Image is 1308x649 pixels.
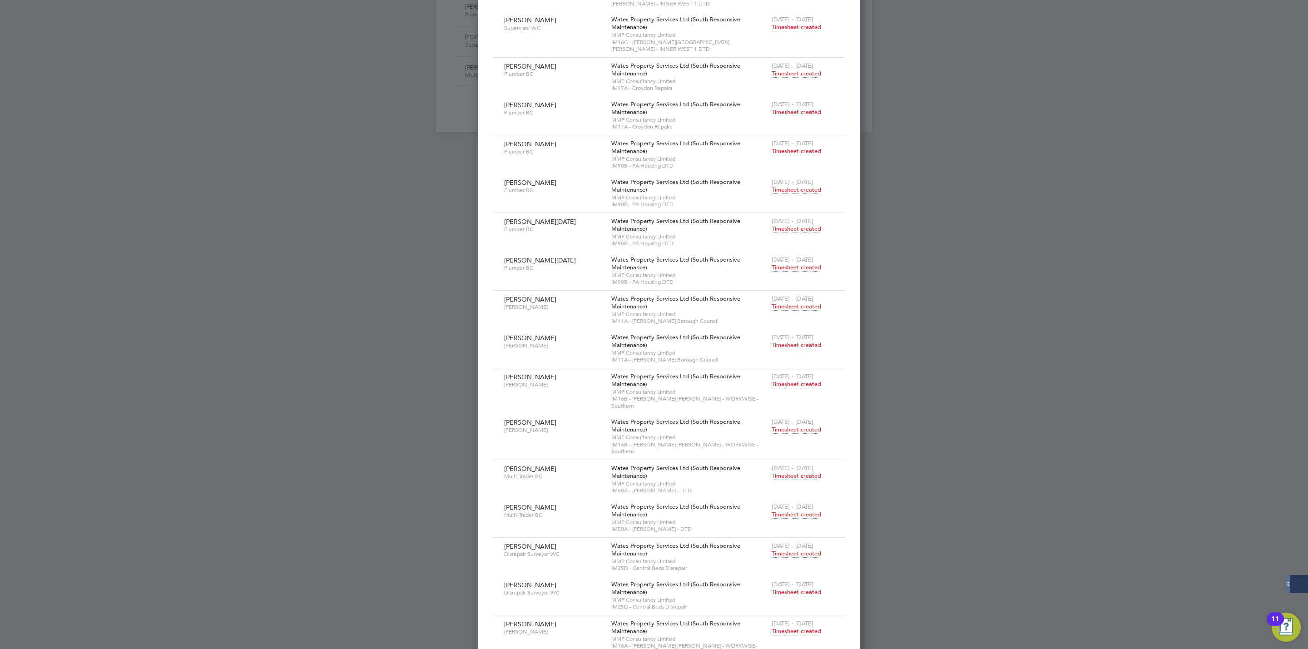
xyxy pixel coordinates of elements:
[611,295,740,310] span: Wates Property Services Ltd (South Responsive Maintenance)
[611,418,740,433] span: Wates Property Services Ltd (South Responsive Maintenance)
[504,226,604,233] span: Plumber BC
[772,542,813,550] span: [DATE] - [DATE]
[504,70,604,78] span: Plumber BC
[611,139,740,155] span: Wates Property Services Ltd (South Responsive Maintenance)
[611,62,740,77] span: Wates Property Services Ltd (South Responsive Maintenance)
[611,116,767,124] span: MMP Consultancy Limited
[611,333,740,349] span: Wates Property Services Ltd (South Responsive Maintenance)
[504,25,604,32] span: Supervisor WC
[772,62,813,69] span: [DATE] - [DATE]
[611,272,767,279] span: MMP Consultancy Limited
[611,480,767,487] span: MMP Consultancy Limited
[611,434,767,441] span: MMP Consultancy Limited
[611,84,767,92] span: IM17A - Croydon Repairs
[504,303,604,311] span: [PERSON_NAME]
[772,510,821,519] span: Timesheet created
[504,148,604,155] span: Plumber BC
[772,147,821,155] span: Timesheet created
[504,465,556,473] span: [PERSON_NAME]
[504,109,604,116] span: Plumber BC
[504,620,556,628] span: [PERSON_NAME]
[611,78,767,85] span: MMP Consultancy Limited
[611,311,767,318] span: MMP Consultancy Limited
[611,603,767,610] span: IM25D - Central Beds Disrepair
[611,395,767,409] span: IM16B - [PERSON_NAME] [PERSON_NAME] - WORKWISE - Southern
[1271,619,1279,631] div: 11
[504,264,604,272] span: Plumber BC
[772,256,813,263] span: [DATE] - [DATE]
[611,519,767,526] span: MMP Consultancy Limited
[772,341,821,349] span: Timesheet created
[611,162,767,169] span: IM90B - PA Housing DTD
[504,381,604,388] span: [PERSON_NAME]
[611,349,767,357] span: MMP Consultancy Limited
[611,15,740,31] span: Wates Property Services Ltd (South Responsive Maintenance)
[772,380,821,388] span: Timesheet created
[772,178,813,186] span: [DATE] - [DATE]
[772,627,821,635] span: Timesheet created
[772,263,821,272] span: Timesheet created
[611,100,740,116] span: Wates Property Services Ltd (South Responsive Maintenance)
[611,388,767,396] span: MMP Consultancy Limited
[772,580,813,588] span: [DATE] - [DATE]
[611,635,767,643] span: MMP Consultancy Limited
[772,464,813,472] span: [DATE] - [DATE]
[504,342,604,349] span: [PERSON_NAME]
[611,123,767,130] span: IM17A - Croydon Repairs
[611,31,767,39] span: MMP Consultancy Limited
[611,596,767,604] span: MMP Consultancy Limited
[611,217,740,233] span: Wates Property Services Ltd (South Responsive Maintenance)
[504,581,556,589] span: [PERSON_NAME]
[772,333,813,341] span: [DATE] - [DATE]
[504,550,604,558] span: Disrepair Surveyor WC
[504,187,604,194] span: Plumber BC
[611,39,767,53] span: IM16C - [PERSON_NAME][GEOGRAPHIC_DATA][PERSON_NAME] - INNER WEST 1 DTD
[504,218,576,226] span: [PERSON_NAME][DATE]
[772,503,813,510] span: [DATE] - [DATE]
[772,550,821,558] span: Timesheet created
[772,69,821,78] span: Timesheet created
[611,256,740,271] span: Wates Property Services Ltd (South Responsive Maintenance)
[504,256,576,264] span: [PERSON_NAME][DATE]
[504,589,604,596] span: Disrepair Surveyor WC
[611,619,740,635] span: Wates Property Services Ltd (South Responsive Maintenance)
[504,373,556,381] span: [PERSON_NAME]
[772,418,813,426] span: [DATE] - [DATE]
[611,201,767,208] span: IM90B - PA Housing DTD
[611,356,767,363] span: IM11A - [PERSON_NAME] Borough Council
[611,565,767,572] span: IM25D - Central Beds Disrepair
[772,139,813,147] span: [DATE] - [DATE]
[611,317,767,325] span: IM11A - [PERSON_NAME] Borough Council
[772,295,813,302] span: [DATE] - [DATE]
[772,619,813,627] span: [DATE] - [DATE]
[504,62,556,70] span: [PERSON_NAME]
[772,225,821,233] span: Timesheet created
[611,233,767,240] span: MMP Consultancy Limited
[772,426,821,434] span: Timesheet created
[504,628,604,635] span: [PERSON_NAME]
[772,100,813,108] span: [DATE] - [DATE]
[504,178,556,187] span: [PERSON_NAME]
[504,16,556,24] span: [PERSON_NAME]
[504,511,604,519] span: Multi-Trader BC
[772,186,821,194] span: Timesheet created
[611,542,740,557] span: Wates Property Services Ltd (South Responsive Maintenance)
[504,101,556,109] span: [PERSON_NAME]
[611,503,740,518] span: Wates Property Services Ltd (South Responsive Maintenance)
[772,108,821,116] span: Timesheet created
[611,441,767,455] span: IM16B - [PERSON_NAME] [PERSON_NAME] - WORKWISE - Southern
[504,418,556,426] span: [PERSON_NAME]
[772,15,813,23] span: [DATE] - [DATE]
[504,503,556,511] span: [PERSON_NAME]
[772,217,813,225] span: [DATE] - [DATE]
[611,178,740,193] span: Wates Property Services Ltd (South Responsive Maintenance)
[772,23,821,31] span: Timesheet created
[611,194,767,201] span: MMP Consultancy Limited
[611,558,767,565] span: MMP Consultancy Limited
[504,426,604,434] span: [PERSON_NAME]
[611,487,767,494] span: IM50A - [PERSON_NAME] - DTD
[504,295,556,303] span: [PERSON_NAME]
[504,140,556,148] span: [PERSON_NAME]
[611,278,767,286] span: IM90B - PA Housing DTD
[504,334,556,342] span: [PERSON_NAME]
